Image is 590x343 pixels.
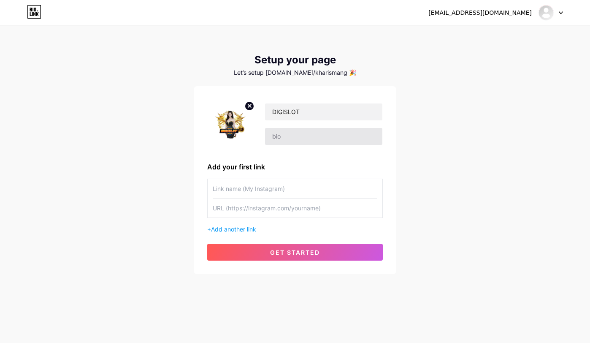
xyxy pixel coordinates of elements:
div: [EMAIL_ADDRESS][DOMAIN_NAME] [428,8,532,17]
img: profile pic [207,100,254,148]
input: bio [265,128,382,145]
input: URL (https://instagram.com/yourname) [213,199,377,218]
img: kharisma wati [538,5,554,21]
span: get started [270,249,320,256]
input: Your name [265,103,382,120]
input: Link name (My Instagram) [213,179,377,198]
div: + [207,225,383,234]
div: Add your first link [207,162,383,172]
div: Let’s setup [DOMAIN_NAME]/kharismang 🎉 [194,69,396,76]
div: Setup your page [194,54,396,66]
button: get started [207,244,383,261]
span: Add another link [211,226,256,233]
